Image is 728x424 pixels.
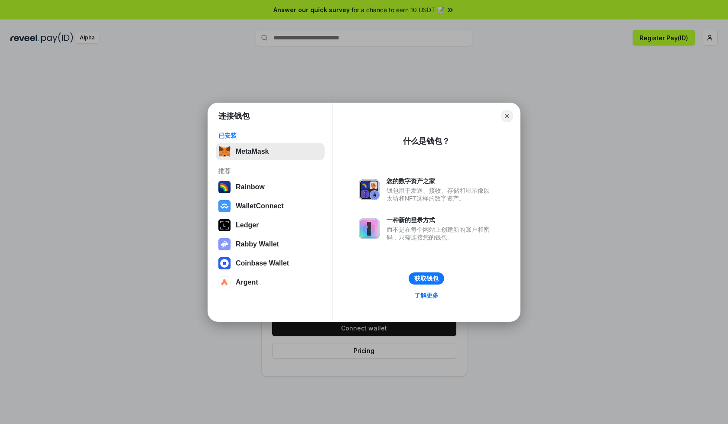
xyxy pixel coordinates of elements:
[218,132,322,139] div: 已安装
[218,238,231,250] img: svg+xml,%3Csvg%20xmlns%3D%22http%3A%2F%2Fwww.w3.org%2F2000%2Fsvg%22%20fill%3D%22none%22%20viewBox...
[387,177,494,185] div: 您的数字资产之家
[403,136,450,146] div: 什么是钱包？
[216,236,325,253] button: Rabby Wallet
[218,181,231,193] img: svg+xml,%3Csvg%20width%3D%22120%22%20height%3D%22120%22%20viewBox%3D%220%200%20120%20120%22%20fil...
[216,143,325,160] button: MetaMask
[387,187,494,202] div: 钱包用于发送、接收、存储和显示像以太坊和NFT这样的数字资产。
[236,259,289,267] div: Coinbase Wallet
[218,257,231,269] img: svg+xml,%3Csvg%20width%3D%2228%22%20height%3D%2228%22%20viewBox%3D%220%200%2028%2028%22%20fill%3D...
[218,146,231,158] img: svg+xml,%3Csvg%20fill%3D%22none%22%20height%3D%2233%22%20viewBox%3D%220%200%2035%2033%22%20width%...
[501,110,513,122] button: Close
[218,219,231,231] img: svg+xml,%3Csvg%20xmlns%3D%22http%3A%2F%2Fwww.w3.org%2F2000%2Fsvg%22%20width%3D%2228%22%20height%3...
[218,276,231,288] img: svg+xml,%3Csvg%20width%3D%2228%22%20height%3D%2228%22%20viewBox%3D%220%200%2028%2028%22%20fill%3D...
[387,216,494,224] div: 一种新的登录方式
[236,240,279,248] div: Rabby Wallet
[216,178,325,196] button: Rainbow
[236,202,284,210] div: WalletConnect
[218,111,250,121] h1: 连接钱包
[236,148,269,155] div: MetaMask
[409,290,444,301] a: 了解更多
[216,255,325,272] button: Coinbase Wallet
[236,183,265,191] div: Rainbow
[359,179,380,200] img: svg+xml,%3Csvg%20xmlns%3D%22http%3A%2F%2Fwww.w3.org%2F2000%2Fsvg%22%20fill%3D%22none%22%20viewBox...
[218,167,322,175] div: 推荐
[236,278,258,286] div: Argent
[414,291,439,299] div: 了解更多
[216,274,325,291] button: Argent
[414,275,439,282] div: 获取钱包
[216,197,325,215] button: WalletConnect
[409,272,444,285] button: 获取钱包
[218,200,231,212] img: svg+xml,%3Csvg%20width%3D%2228%22%20height%3D%2228%22%20viewBox%3D%220%200%2028%2028%22%20fill%3D...
[387,226,494,241] div: 而不是在每个网站上创建新的账户和密码，只需连接您的钱包。
[216,217,325,234] button: Ledger
[236,221,259,229] div: Ledger
[359,218,380,239] img: svg+xml,%3Csvg%20xmlns%3D%22http%3A%2F%2Fwww.w3.org%2F2000%2Fsvg%22%20fill%3D%22none%22%20viewBox...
